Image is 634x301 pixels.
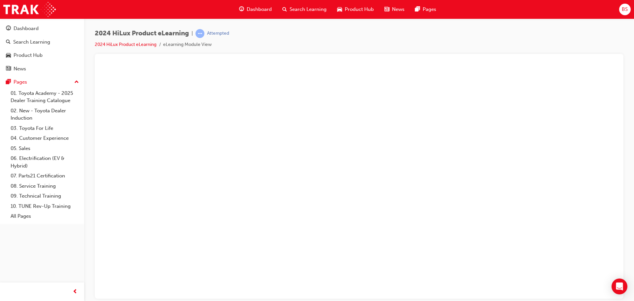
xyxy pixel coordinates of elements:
[8,201,82,211] a: 10. TUNE Rev-Up Training
[345,6,374,13] span: Product Hub
[95,42,157,47] a: 2024 HiLux Product eLearning
[74,78,79,87] span: up-icon
[3,36,82,48] a: Search Learning
[3,21,82,76] button: DashboardSearch LearningProduct HubNews
[410,3,441,16] a: pages-iconPages
[3,63,82,75] a: News
[207,30,229,37] div: Attempted
[3,22,82,35] a: Dashboard
[3,76,82,88] button: Pages
[423,6,436,13] span: Pages
[622,6,628,13] span: BS
[277,3,332,16] a: search-iconSearch Learning
[415,5,420,14] span: pages-icon
[192,30,193,37] span: |
[290,6,327,13] span: Search Learning
[13,38,50,46] div: Search Learning
[8,143,82,154] a: 05. Sales
[8,106,82,123] a: 02. New - Toyota Dealer Induction
[332,3,379,16] a: car-iconProduct Hub
[14,65,26,73] div: News
[8,171,82,181] a: 07. Parts21 Certification
[8,133,82,143] a: 04. Customer Experience
[3,49,82,61] a: Product Hub
[392,6,405,13] span: News
[612,279,627,294] div: Open Intercom Messenger
[3,2,56,17] img: Trak
[6,26,11,32] span: guage-icon
[14,78,27,86] div: Pages
[379,3,410,16] a: news-iconNews
[95,30,189,37] span: 2024 HiLux Product eLearning
[247,6,272,13] span: Dashboard
[163,41,212,49] li: eLearning Module View
[6,53,11,58] span: car-icon
[337,5,342,14] span: car-icon
[619,4,631,15] button: BS
[14,25,39,32] div: Dashboard
[6,79,11,85] span: pages-icon
[8,191,82,201] a: 09. Technical Training
[384,5,389,14] span: news-icon
[282,5,287,14] span: search-icon
[8,123,82,133] a: 03. Toyota For Life
[8,211,82,221] a: All Pages
[8,181,82,191] a: 08. Service Training
[234,3,277,16] a: guage-iconDashboard
[239,5,244,14] span: guage-icon
[195,29,204,38] span: learningRecordVerb_ATTEMPT-icon
[6,66,11,72] span: news-icon
[73,288,78,296] span: prev-icon
[8,88,82,106] a: 01. Toyota Academy - 2025 Dealer Training Catalogue
[6,39,11,45] span: search-icon
[8,153,82,171] a: 06. Electrification (EV & Hybrid)
[14,52,43,59] div: Product Hub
